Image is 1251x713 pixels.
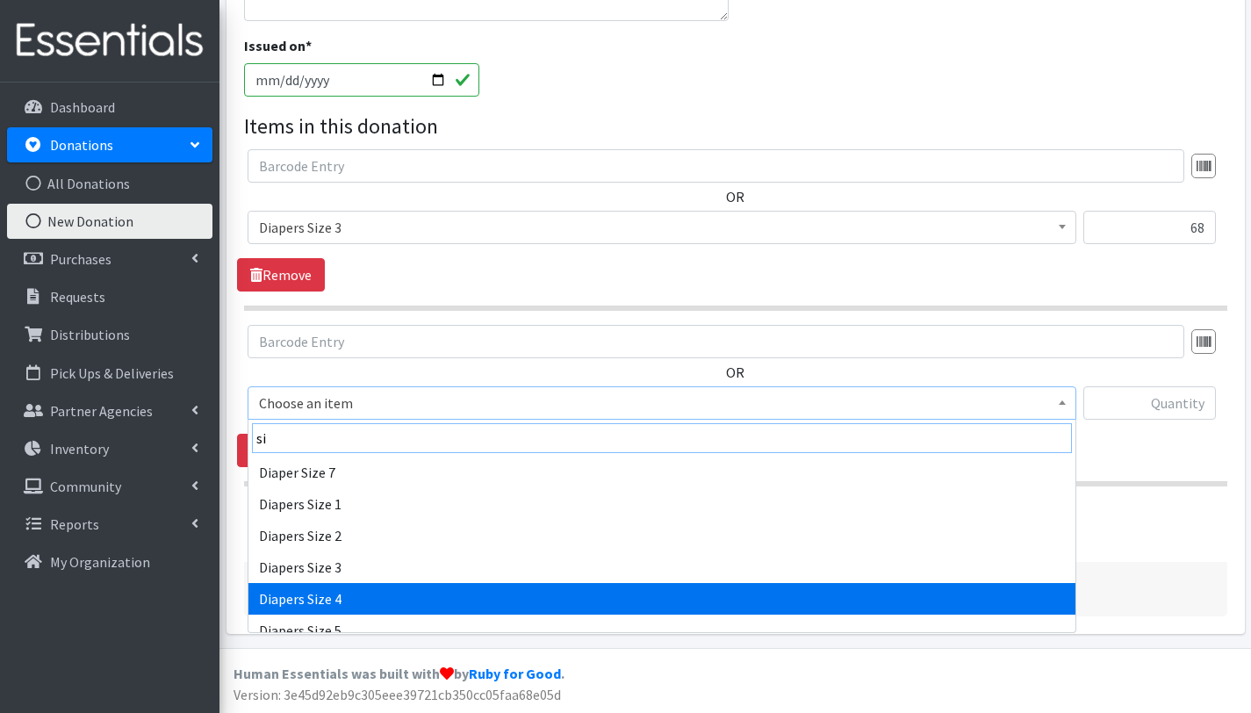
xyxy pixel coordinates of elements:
[248,211,1076,244] span: Diapers Size 3
[248,615,1075,646] li: Diapers Size 5
[248,488,1075,520] li: Diapers Size 1
[50,326,130,343] p: Distributions
[50,440,109,457] p: Inventory
[248,520,1075,551] li: Diapers Size 2
[248,551,1075,583] li: Diapers Size 3
[726,362,744,383] label: OR
[1083,386,1216,420] input: Quantity
[7,317,212,352] a: Distributions
[1083,211,1216,244] input: Quantity
[50,250,111,268] p: Purchases
[248,325,1184,358] input: Barcode Entry
[7,544,212,580] a: My Organization
[7,279,212,314] a: Requests
[248,583,1075,615] li: Diapers Size 4
[248,386,1076,420] span: Choose an item
[50,478,121,495] p: Community
[469,665,561,682] a: Ruby for Good
[50,98,115,116] p: Dashboard
[7,393,212,429] a: Partner Agencies
[234,686,561,703] span: Version: 3e45d92eb9c305eee39721cb350cc05faa68e05d
[50,402,153,420] p: Partner Agencies
[50,364,174,382] p: Pick Ups & Deliveries
[248,149,1184,183] input: Barcode Entry
[237,434,325,467] a: Remove
[7,469,212,504] a: Community
[248,457,1075,488] li: Diaper Size 7
[7,90,212,125] a: Dashboard
[234,665,564,682] strong: Human Essentials was built with by .
[306,37,312,54] abbr: required
[50,553,150,571] p: My Organization
[7,356,212,391] a: Pick Ups & Deliveries
[7,507,212,542] a: Reports
[726,186,744,207] label: OR
[7,204,212,239] a: New Donation
[237,258,325,292] a: Remove
[244,35,312,56] label: Issued on
[7,241,212,277] a: Purchases
[7,11,212,70] img: HumanEssentials
[7,431,212,466] a: Inventory
[50,136,113,154] p: Donations
[259,391,1065,415] span: Choose an item
[50,515,99,533] p: Reports
[244,111,1227,142] legend: Items in this donation
[7,166,212,201] a: All Donations
[259,215,1065,240] span: Diapers Size 3
[7,127,212,162] a: Donations
[50,288,105,306] p: Requests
